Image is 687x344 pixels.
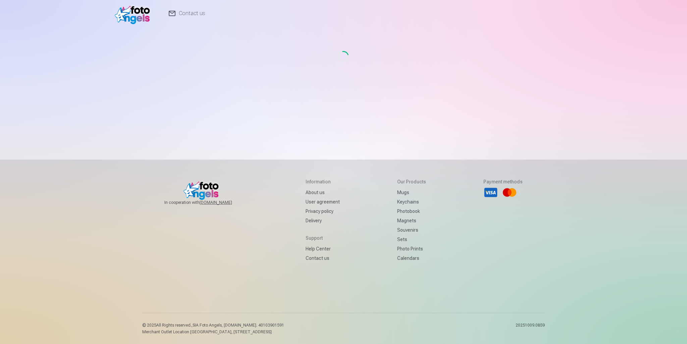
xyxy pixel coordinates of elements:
li: Mastercard [502,185,517,200]
span: In cooperation with [164,200,248,205]
img: /v1 [115,3,153,24]
a: Contact us [306,253,340,263]
h5: Payment methods [483,178,523,185]
p: Merchant Outlet Location [GEOGRAPHIC_DATA], [STREET_ADDRESS] [142,329,284,335]
a: User agreement [306,197,340,207]
a: Magnets [397,216,426,225]
a: Delivery [306,216,340,225]
h5: Our products [397,178,426,185]
span: SIA Foto Angels, [DOMAIN_NAME]. 40103901591 [193,323,284,328]
h5: Information [306,178,340,185]
a: Keychains [397,197,426,207]
a: Privacy policy [306,207,340,216]
h5: Support [306,235,340,241]
a: Photobook [397,207,426,216]
a: Souvenirs [397,225,426,235]
p: © 2025 All Rights reserved. , [142,323,284,328]
p: 20251009.0859 [516,323,545,335]
a: [DOMAIN_NAME] [200,200,248,205]
a: Calendars [397,253,426,263]
a: Photo prints [397,244,426,253]
a: Mugs [397,188,426,197]
a: Sets [397,235,426,244]
li: Visa [483,185,498,200]
a: Help Center [306,244,340,253]
a: About us [306,188,340,197]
